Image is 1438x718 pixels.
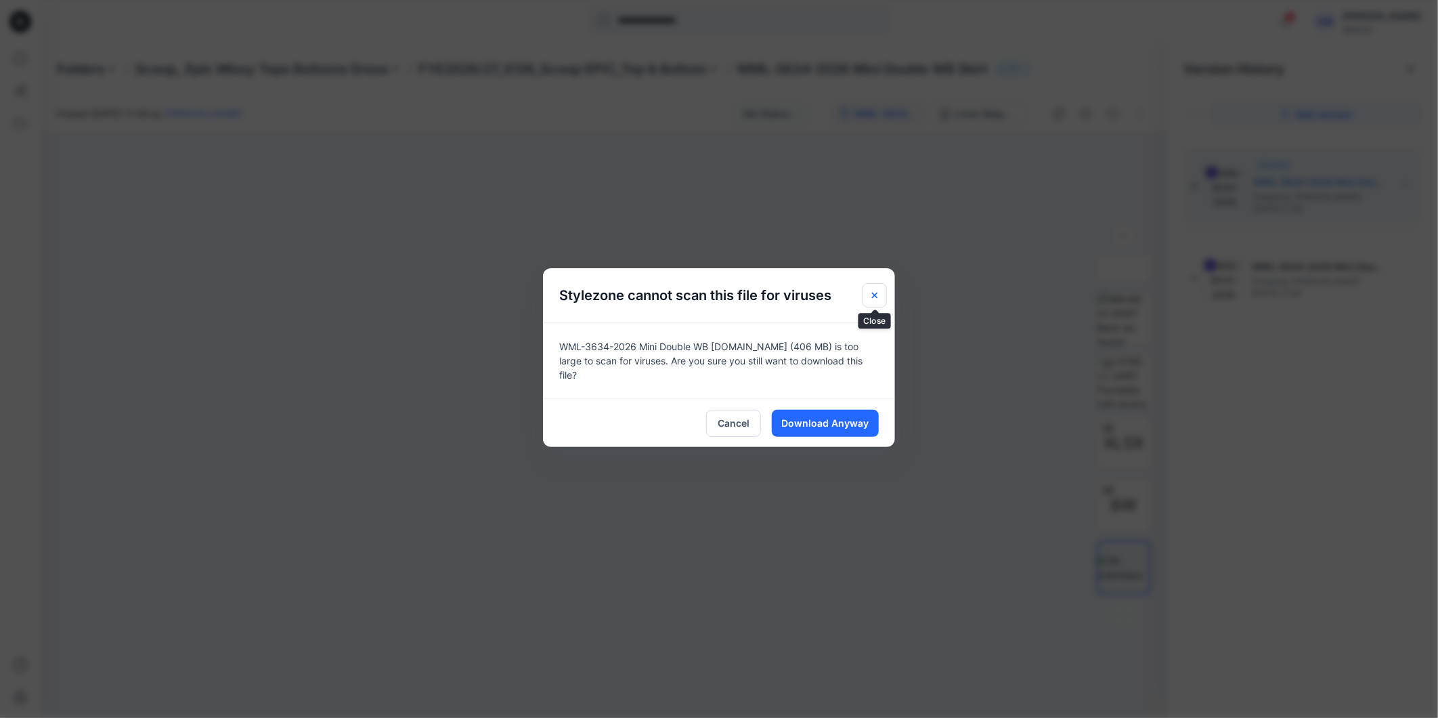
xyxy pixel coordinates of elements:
[863,283,887,308] button: Close
[706,410,761,437] button: Cancel
[543,322,895,398] div: WML-3634-2026 Mini Double WB [DOMAIN_NAME] (406 MB) is too large to scan for viruses. Are you sur...
[543,268,848,322] h5: Stylezone cannot scan this file for viruses
[772,410,879,437] button: Download Anyway
[718,416,749,430] span: Cancel
[782,416,869,430] span: Download Anyway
